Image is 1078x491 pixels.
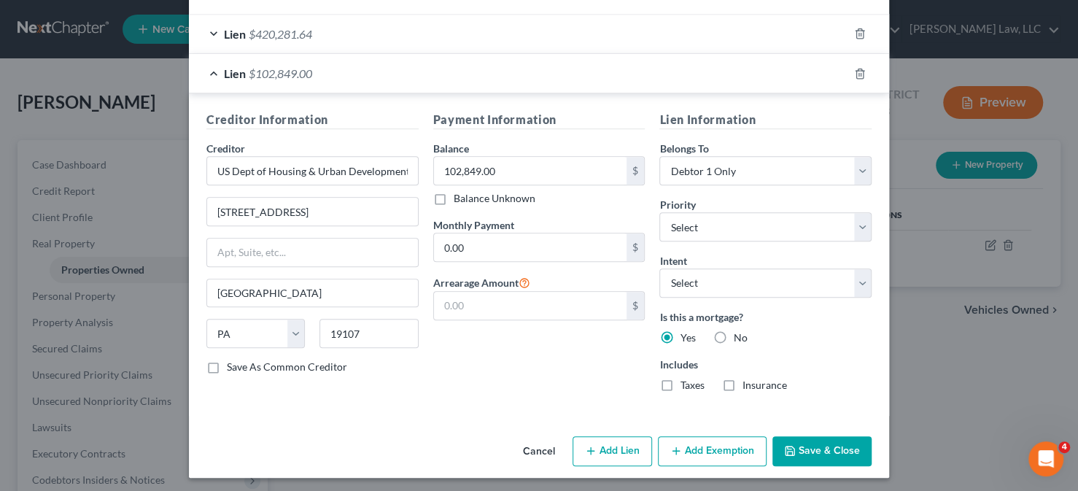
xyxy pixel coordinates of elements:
label: Is this a mortgage? [659,309,872,325]
input: 0.00 [434,233,627,261]
span: $102,849.00 [249,66,312,80]
input: Enter address... [207,198,418,225]
input: Enter city... [207,279,418,307]
input: Enter zip... [319,319,418,348]
span: Lien [224,66,246,80]
label: Balance Unknown [454,191,535,206]
span: Creditor [206,142,245,155]
iframe: Intercom live chat [1028,441,1063,476]
h5: Lien Information [659,111,872,129]
div: $ [627,292,644,320]
div: $ [627,157,644,185]
input: Search creditor by name... [206,156,419,185]
label: Insurance [742,378,786,393]
div: $ [627,233,644,261]
input: 0.00 [434,292,627,320]
label: Taxes [680,378,704,393]
label: Balance [433,141,469,156]
span: 4 [1058,441,1070,453]
h5: Creditor Information [206,111,419,129]
span: Belongs To [659,142,708,155]
span: Lien [224,27,246,41]
label: Includes [659,357,872,372]
span: $420,281.64 [249,27,312,41]
input: Apt, Suite, etc... [207,239,418,266]
h5: Payment Information [433,111,645,129]
label: Save As Common Creditor [227,360,347,374]
button: Add Exemption [658,436,767,467]
button: Save & Close [772,436,872,467]
label: Arrearage Amount [433,274,530,291]
span: Priority [659,198,695,211]
label: Intent [659,253,686,268]
button: Cancel [511,438,567,467]
button: Add Lien [573,436,652,467]
input: 0.00 [434,157,627,185]
label: No [733,330,747,345]
label: Monthly Payment [433,217,514,233]
label: Yes [680,330,695,345]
